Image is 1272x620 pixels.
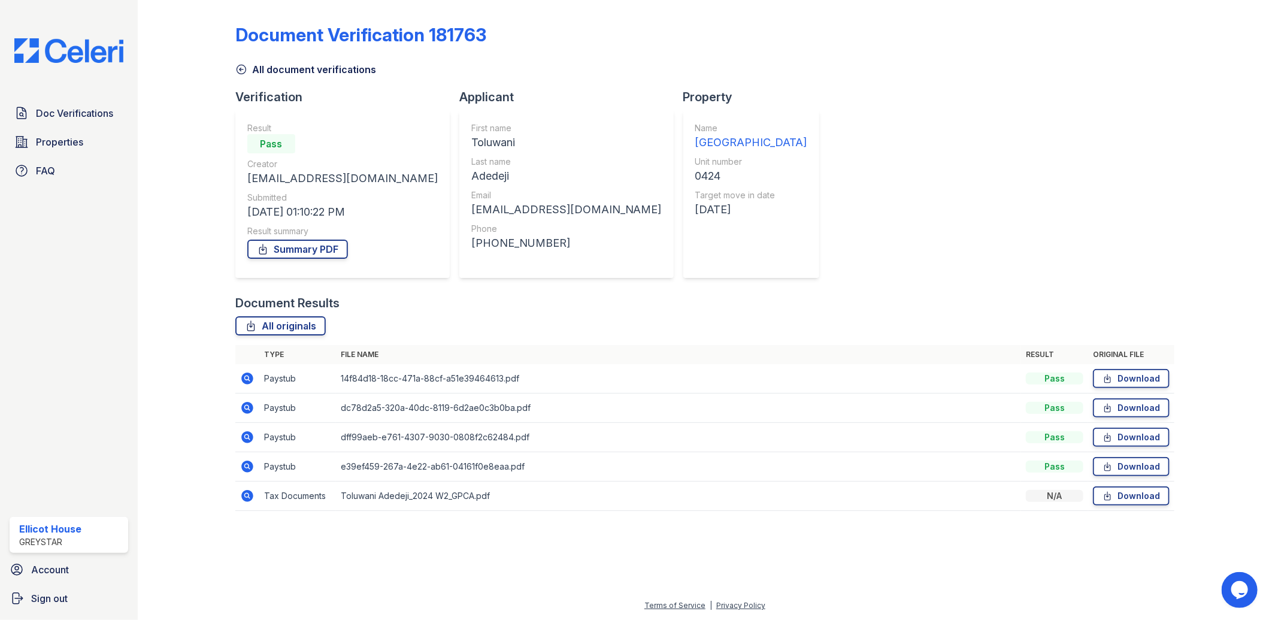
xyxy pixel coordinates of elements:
div: Adedeji [471,168,662,185]
a: Summary PDF [247,240,348,259]
td: e39ef459-267a-4e22-ab61-04161f0e8eaa.pdf [336,452,1022,482]
a: Terms of Service [644,601,705,610]
div: Email [471,189,662,201]
div: First name [471,122,662,134]
a: Download [1093,457,1170,476]
td: Tax Documents [259,482,336,511]
a: All originals [235,316,326,335]
div: Unit number [695,156,807,168]
div: [DATE] 01:10:22 PM [247,204,438,220]
div: Document Results [235,295,340,311]
img: CE_Logo_Blue-a8612792a0a2168367f1c8372b55b34899dd931a85d93a1a3d3e32e68fde9ad4.png [5,38,133,63]
div: 0424 [695,168,807,185]
div: Pass [1026,431,1083,443]
th: Type [259,345,336,364]
td: dc78d2a5-320a-40dc-8119-6d2ae0c3b0ba.pdf [336,394,1022,423]
a: Download [1093,398,1170,418]
th: File name [336,345,1022,364]
td: Paystub [259,423,336,452]
div: Submitted [247,192,438,204]
div: Pass [1026,402,1083,414]
div: Creator [247,158,438,170]
a: Download [1093,486,1170,506]
a: Download [1093,369,1170,388]
div: [EMAIL_ADDRESS][DOMAIN_NAME] [247,170,438,187]
a: Properties [10,130,128,154]
a: Download [1093,428,1170,447]
a: Doc Verifications [10,101,128,125]
td: Toluwani Adedeji_2024 W2_GPCA.pdf [336,482,1022,511]
td: Paystub [259,364,336,394]
div: Last name [471,156,662,168]
a: All document verifications [235,62,376,77]
div: Greystar [19,536,81,548]
div: Name [695,122,807,134]
td: 14f84d18-18cc-471a-88cf-a51e39464613.pdf [336,364,1022,394]
div: Result [247,122,438,134]
td: dff99aeb-e761-4307-9030-0808f2c62484.pdf [336,423,1022,452]
div: [DATE] [695,201,807,218]
div: Toluwani [471,134,662,151]
div: Result summary [247,225,438,237]
div: Verification [235,89,459,105]
span: FAQ [36,164,55,178]
span: Doc Verifications [36,106,113,120]
th: Original file [1088,345,1174,364]
span: Account [31,562,69,577]
div: N/A [1026,490,1083,502]
iframe: chat widget [1222,572,1260,608]
div: Pass [1026,461,1083,473]
a: FAQ [10,159,128,183]
td: Paystub [259,452,336,482]
td: Paystub [259,394,336,423]
a: Sign out [5,586,133,610]
div: [PHONE_NUMBER] [471,235,662,252]
div: [GEOGRAPHIC_DATA] [695,134,807,151]
div: Ellicot House [19,522,81,536]
a: Privacy Policy [716,601,765,610]
div: Document Verification 181763 [235,24,486,46]
span: Sign out [31,591,68,606]
div: Phone [471,223,662,235]
div: Property [683,89,829,105]
div: Target move in date [695,189,807,201]
div: Pass [1026,373,1083,385]
div: | [710,601,712,610]
a: Account [5,558,133,582]
div: Pass [247,134,295,153]
a: Name [GEOGRAPHIC_DATA] [695,122,807,151]
th: Result [1021,345,1088,364]
div: [EMAIL_ADDRESS][DOMAIN_NAME] [471,201,662,218]
div: Applicant [459,89,683,105]
span: Properties [36,135,83,149]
